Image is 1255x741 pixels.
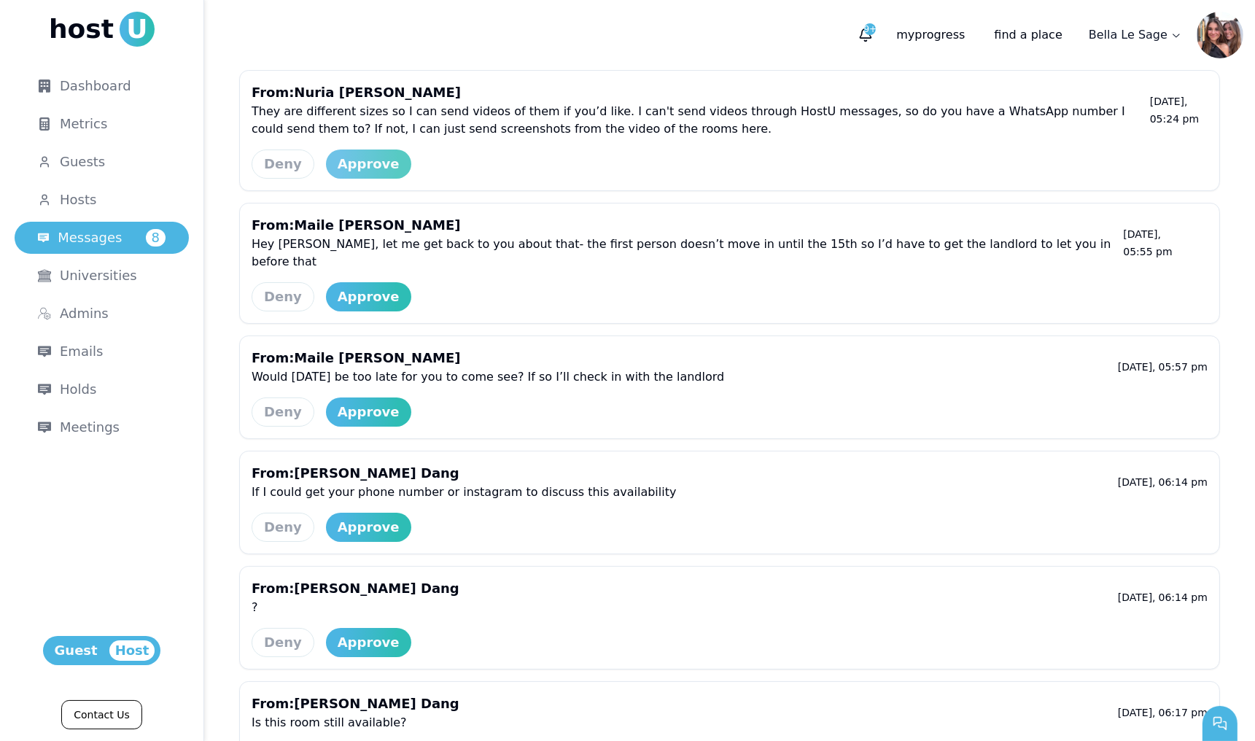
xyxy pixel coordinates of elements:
[264,517,302,538] div: Deny
[1123,228,1161,240] span: [DATE],
[1118,591,1156,603] span: [DATE],
[252,578,459,599] p: From: [PERSON_NAME] Dang
[252,236,1123,271] p: Hey [PERSON_NAME], let me get back to you about that- the first person doesn’t move in until the ...
[252,513,314,542] button: Deny
[252,348,724,368] p: From: Maile [PERSON_NAME]
[38,303,166,324] div: Admins
[252,599,459,616] p: ?
[1118,476,1156,488] span: [DATE],
[252,282,314,311] button: Deny
[252,368,724,386] p: Would [DATE] be too late for you to come see? If so I’ll check in with the landlord
[49,12,155,47] a: hostU
[852,22,879,48] button: 9+
[326,282,411,311] button: Approve
[1118,707,1156,718] span: [DATE],
[252,463,677,484] p: From: [PERSON_NAME] Dang
[58,228,122,248] span: Messages
[49,15,114,44] span: host
[264,632,302,653] div: Deny
[15,298,189,330] a: Admins
[49,640,104,661] span: Guest
[252,628,314,657] button: Deny
[1150,96,1188,107] span: [DATE],
[109,640,155,661] span: Host
[252,82,1150,103] p: From: Nuria [PERSON_NAME]
[326,150,411,179] button: Approve
[264,154,302,174] div: Deny
[1080,20,1191,50] a: Bella Le Sage
[1197,12,1243,58] img: Bella Le Sage avatar
[61,700,141,729] a: Contact Us
[1159,591,1208,603] span: 06:14 PM
[38,417,166,438] div: Meetings
[15,184,189,216] a: Hosts
[1159,361,1208,373] span: 05:57 PM
[15,373,189,406] a: Holds
[252,694,459,714] p: From: [PERSON_NAME] Dang
[146,229,166,247] span: 8
[15,146,189,178] a: Guests
[896,28,914,42] span: my
[38,114,166,134] div: Metrics
[38,190,166,210] div: Hosts
[864,23,876,35] span: 9+
[326,513,411,542] button: Approve
[338,517,400,538] div: Approve
[338,154,400,174] div: Approve
[1123,246,1172,257] span: 05:55 PM
[15,260,189,292] a: Universities
[1089,26,1167,44] p: Bella Le Sage
[38,76,166,96] div: Dashboard
[1150,113,1199,125] span: 05:24 PM
[252,714,459,732] p: Is this room still available?
[326,628,411,657] button: Approve
[38,379,166,400] div: Holds
[264,402,302,422] div: Deny
[15,222,189,254] a: Messages8
[15,411,189,443] a: Meetings
[15,70,189,102] a: Dashboard
[15,335,189,368] a: Emails
[1159,707,1208,718] span: 06:17 PM
[885,20,976,50] p: progress
[120,12,155,47] span: U
[252,484,677,501] p: If I could get your phone number or instagram to discuss this availability
[38,341,166,362] div: Emails
[264,287,302,307] div: Deny
[252,215,1123,236] p: From: Maile [PERSON_NAME]
[38,152,166,172] div: Guests
[252,103,1150,138] p: They are different sizes so I can send videos of them if you’d like. I can't send videos through ...
[338,402,400,422] div: Approve
[338,287,400,307] div: Approve
[1159,476,1208,488] span: 06:14 PM
[338,632,400,653] div: Approve
[38,265,166,286] div: Universities
[252,150,314,179] button: Deny
[15,108,189,140] a: Metrics
[326,397,411,427] button: Approve
[1118,361,1156,373] span: [DATE],
[252,397,314,427] button: Deny
[982,20,1073,50] a: find a place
